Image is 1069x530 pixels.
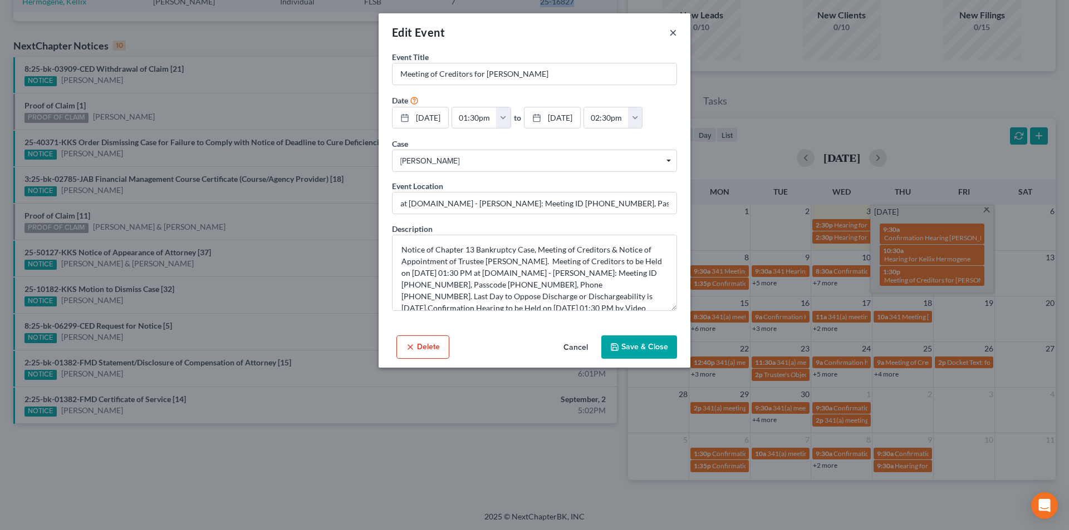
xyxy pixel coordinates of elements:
input: Enter event name... [393,63,676,85]
span: Edit Event [392,26,445,39]
button: Delete [396,335,449,359]
span: Select box activate [392,150,677,172]
div: Open Intercom Messenger [1031,492,1058,519]
input: -- : -- [452,107,497,128]
label: to [514,112,521,123]
label: Case [392,138,408,150]
label: Description [392,223,433,235]
button: Save & Close [601,335,677,359]
label: Event Location [392,180,443,192]
button: × [669,26,677,39]
a: [DATE] [524,107,580,128]
span: Event Title [392,52,429,62]
span: [PERSON_NAME] [400,155,669,167]
input: Enter location... [393,192,676,214]
input: -- : -- [584,107,629,128]
button: Cancel [555,336,597,359]
label: Date [392,95,408,106]
a: [DATE] [393,107,448,128]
